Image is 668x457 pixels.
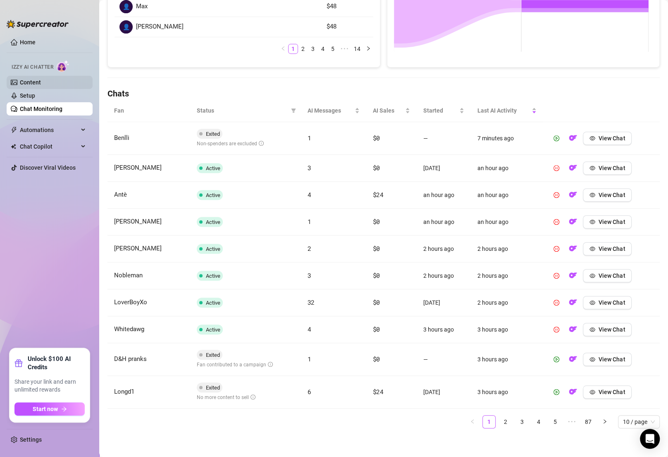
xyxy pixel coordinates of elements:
button: View Chat [583,385,632,399]
td: an hour ago [471,182,543,209]
a: 2 [298,44,308,53]
span: View Chat [599,192,625,198]
span: AI Messages [308,106,353,115]
span: $24 [373,387,384,396]
li: 5 [328,44,338,54]
span: Status [197,106,287,115]
a: 2 [499,416,512,428]
td: — [417,122,471,155]
span: arrow-right [61,406,67,412]
img: Chat Copilot [11,144,16,149]
td: 2 hours ago [471,289,543,316]
li: Next Page [363,44,373,54]
button: left [466,415,479,428]
span: View Chat [599,356,625,363]
span: play-circle [553,356,559,362]
th: AI Sales [366,99,417,122]
span: eye [589,389,595,395]
button: View Chat [583,296,632,309]
a: OF [566,328,580,334]
h4: Chats [107,88,660,99]
button: View Chat [583,323,632,336]
li: 5 [549,415,562,428]
span: [PERSON_NAME] [114,164,162,171]
strong: Unlock $100 AI Credits [28,355,85,371]
span: eye [589,273,595,279]
img: OF [569,325,577,333]
a: Home [20,39,36,46]
span: Max [136,2,148,12]
li: Previous Page [466,415,479,428]
span: View Chat [599,135,625,142]
span: Antè [114,191,127,198]
button: OF [566,296,580,309]
li: Next 5 Pages [565,415,578,428]
a: OF [566,220,580,227]
span: 1 [308,217,311,226]
span: thunderbolt [11,127,17,133]
td: 3 hours ago [471,316,543,343]
span: pause-circle [553,165,559,171]
span: $0 [373,355,380,363]
span: View Chat [599,245,625,252]
button: OF [566,269,580,282]
td: 3 hours ago [471,376,543,409]
td: an hour ago [417,182,471,209]
span: 32 [308,298,315,306]
span: pause-circle [553,300,559,305]
th: AI Messages [301,99,366,122]
span: 1 [308,134,311,142]
td: 2 hours ago [471,262,543,289]
span: eye [589,165,595,171]
span: Start now [33,406,58,412]
span: Exited [206,385,220,391]
img: AI Chatter [57,60,69,72]
span: 3 [308,271,311,279]
span: info-circle [268,362,273,367]
button: View Chat [583,132,632,145]
span: Active [206,273,220,279]
span: $0 [373,298,380,306]
span: Chat Copilot [20,140,79,153]
span: 4 [308,190,311,199]
li: 1 [482,415,496,428]
span: View Chat [599,326,625,333]
button: OF [566,242,580,255]
span: 6 [308,387,311,396]
a: Setup [20,92,35,99]
span: $0 [373,271,380,279]
li: Previous Page [278,44,288,54]
span: Active [206,192,220,198]
button: OF [566,188,580,202]
li: 4 [532,415,545,428]
a: OF [566,301,580,308]
span: pause-circle [553,327,559,332]
button: OF [566,215,580,228]
article: $48 [327,22,368,32]
td: [DATE] [417,289,471,316]
span: Share your link and earn unlimited rewards [14,378,85,394]
td: 2 hours ago [417,236,471,262]
td: [DATE] [417,376,471,409]
th: Started [417,99,471,122]
img: OF [569,164,577,172]
span: Fan contributed to a campaign [197,362,273,368]
span: eye [589,135,595,141]
span: eye [589,192,595,198]
a: 14 [351,44,363,53]
a: OF [566,166,580,173]
span: 1 [308,355,311,363]
span: Izzy AI Chatter [12,63,53,71]
span: Exited [206,131,220,137]
span: info-circle [250,394,255,399]
button: OF [566,385,580,399]
a: Chat Monitoring [20,106,62,112]
li: 3 [308,44,318,54]
span: $0 [373,325,380,333]
span: Benlli [114,134,129,142]
span: No more content to sell [197,394,255,400]
span: $0 [373,164,380,172]
a: OF [566,358,580,364]
button: OF [566,161,580,175]
span: $24 [373,190,384,199]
